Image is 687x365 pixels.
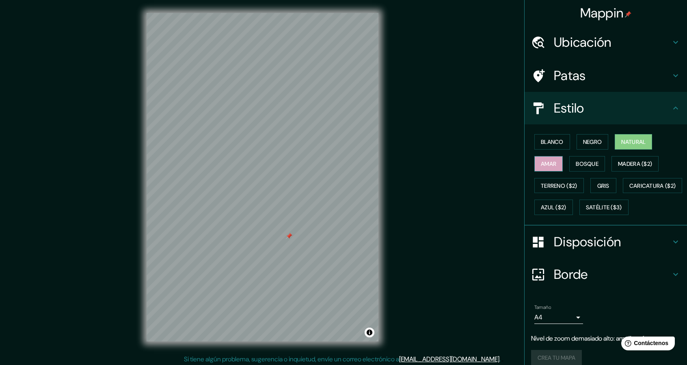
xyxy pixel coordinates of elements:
font: Nivel de zoom demasiado alto: amplíe más [531,334,648,343]
font: Blanco [541,138,564,146]
font: Negro [583,138,602,146]
div: Borde [525,258,687,291]
button: Satélite ($3) [579,200,629,215]
font: Satélite ($3) [586,204,622,211]
div: Ubicación [525,26,687,59]
font: Bosque [576,160,598,167]
font: Estilo [554,100,584,117]
button: Caricatura ($2) [623,178,683,193]
font: Mappin [580,4,624,22]
font: Madera ($2) [618,160,652,167]
font: Natural [621,138,646,146]
font: . [499,355,501,363]
font: Tamaño [534,304,551,311]
button: Activar o desactivar atribución [365,328,374,337]
div: Disposición [525,226,687,258]
iframe: Lanzador de widgets de ayuda [615,333,678,356]
font: . [501,354,502,363]
button: Negro [577,134,609,150]
button: Azul ($2) [534,200,573,215]
font: Borde [554,266,588,283]
font: A4 [534,313,542,322]
button: Terreno ($2) [534,178,584,193]
font: Amar [541,160,556,167]
font: Ubicación [554,34,611,51]
font: Gris [597,182,609,189]
button: Bosque [569,156,605,172]
font: Caricatura ($2) [629,182,676,189]
font: Si tiene algún problema, sugerencia o inquietud, envíe un correo electrónico a [184,355,399,363]
div: Estilo [525,92,687,124]
font: Terreno ($2) [541,182,577,189]
font: Patas [554,67,586,84]
a: [EMAIL_ADDRESS][DOMAIN_NAME] [399,355,499,363]
font: . [502,354,503,363]
div: A4 [534,311,583,324]
button: Blanco [534,134,570,150]
canvas: Mapa [147,13,378,341]
button: Amar [534,156,563,172]
div: Patas [525,59,687,92]
img: pin-icon.png [625,11,631,17]
button: Natural [615,134,652,150]
button: Gris [590,178,616,193]
font: Azul ($2) [541,204,566,211]
button: Madera ($2) [611,156,659,172]
font: Disposición [554,233,621,250]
